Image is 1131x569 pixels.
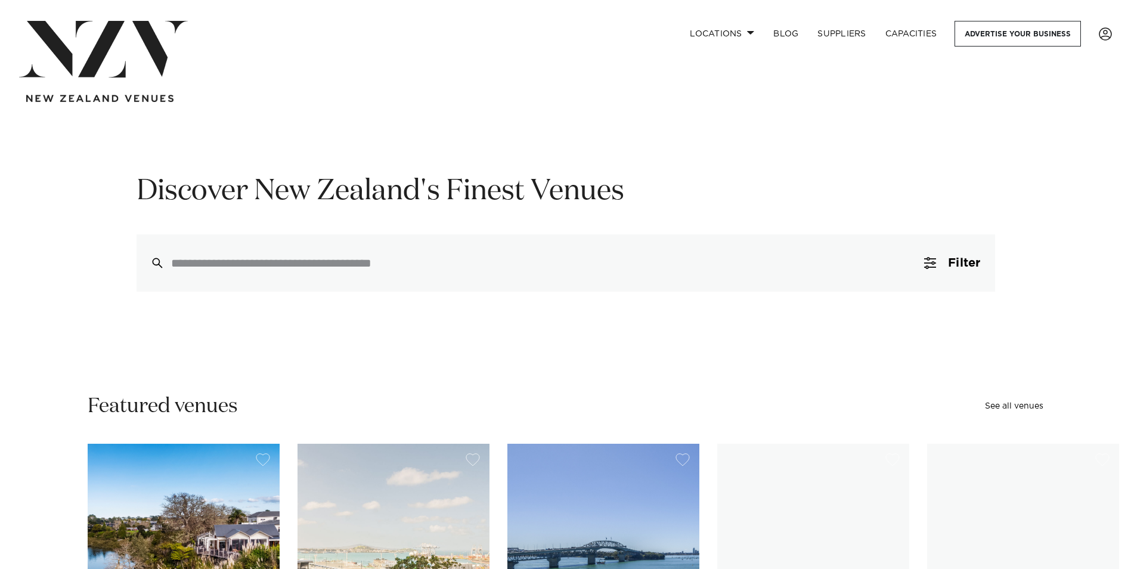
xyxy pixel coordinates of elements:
[910,234,994,292] button: Filter
[88,393,238,420] h2: Featured venues
[808,21,875,47] a: SUPPLIERS
[955,21,1081,47] a: Advertise your business
[876,21,947,47] a: Capacities
[948,257,980,269] span: Filter
[26,95,173,103] img: new-zealand-venues-text.png
[19,21,188,78] img: nzv-logo.png
[764,21,808,47] a: BLOG
[680,21,764,47] a: Locations
[137,173,995,211] h1: Discover New Zealand's Finest Venues
[985,402,1043,410] a: See all venues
